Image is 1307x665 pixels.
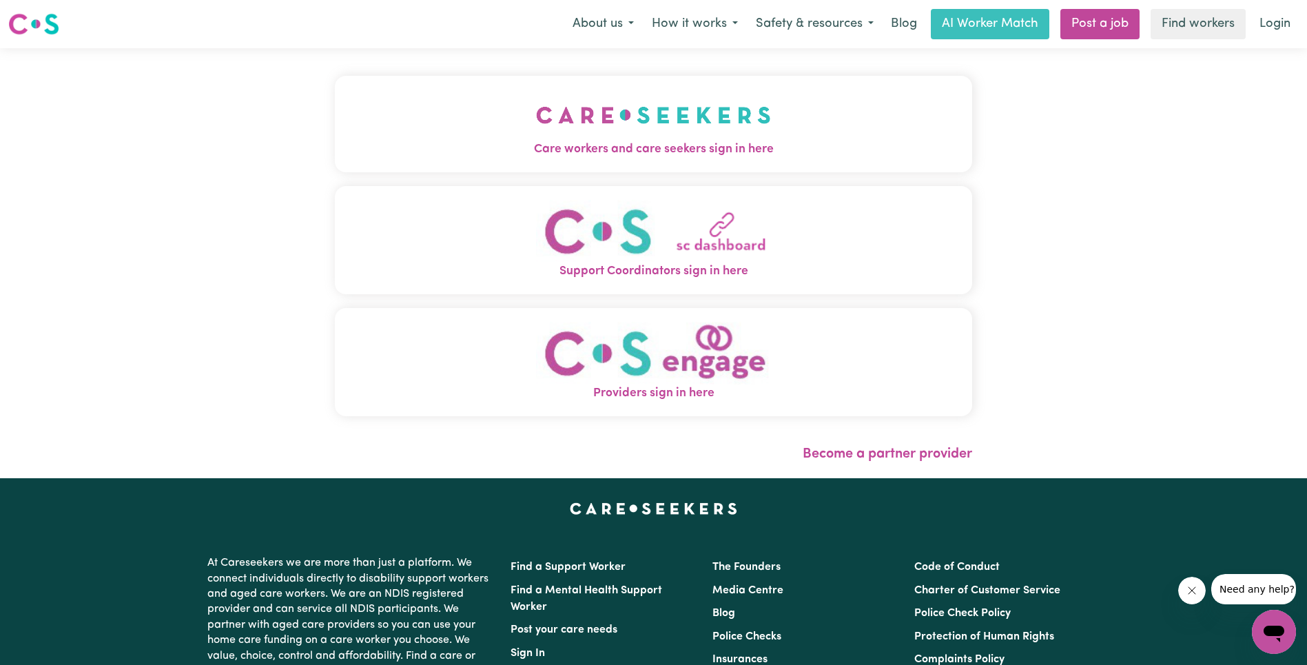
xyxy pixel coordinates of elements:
a: Become a partner provider [803,447,972,461]
button: Support Coordinators sign in here [335,186,972,294]
a: Post a job [1060,9,1140,39]
a: Sign In [511,648,545,659]
span: Care workers and care seekers sign in here [335,141,972,158]
a: Blog [883,9,925,39]
button: How it works [643,10,747,39]
a: Charter of Customer Service [914,585,1060,596]
img: Careseekers logo [8,12,59,37]
a: Media Centre [712,585,783,596]
a: The Founders [712,562,781,573]
button: Safety & resources [747,10,883,39]
button: Care workers and care seekers sign in here [335,76,972,172]
a: Find a Support Worker [511,562,626,573]
a: Find a Mental Health Support Worker [511,585,662,613]
a: AI Worker Match [931,9,1049,39]
a: Blog [712,608,735,619]
a: Police Check Policy [914,608,1011,619]
a: Login [1251,9,1299,39]
a: Police Checks [712,631,781,642]
a: Insurances [712,654,768,665]
a: Complaints Policy [914,654,1005,665]
iframe: Close message [1178,577,1206,604]
a: Protection of Human Rights [914,631,1054,642]
button: Providers sign in here [335,308,972,416]
a: Post your care needs [511,624,617,635]
iframe: Message from company [1211,574,1296,604]
a: Careseekers home page [570,503,737,514]
a: Find workers [1151,9,1246,39]
span: Providers sign in here [335,385,972,402]
a: Careseekers logo [8,8,59,40]
iframe: Button to launch messaging window [1252,610,1296,654]
a: Code of Conduct [914,562,1000,573]
button: About us [564,10,643,39]
span: Support Coordinators sign in here [335,263,972,280]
